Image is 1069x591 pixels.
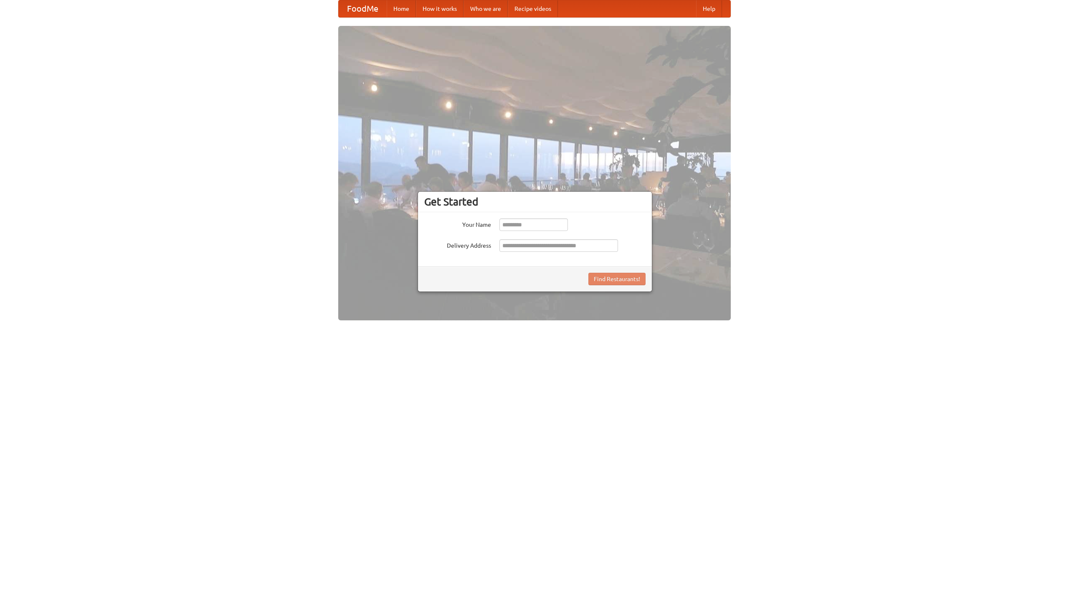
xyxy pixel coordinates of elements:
h3: Get Started [424,195,646,208]
a: How it works [416,0,464,17]
a: FoodMe [339,0,387,17]
label: Your Name [424,218,491,229]
a: Recipe videos [508,0,558,17]
a: Home [387,0,416,17]
a: Who we are [464,0,508,17]
a: Help [696,0,722,17]
button: Find Restaurants! [588,273,646,285]
label: Delivery Address [424,239,491,250]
